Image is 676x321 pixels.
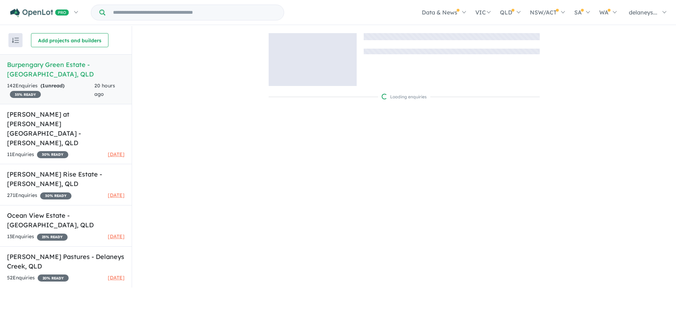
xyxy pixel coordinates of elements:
[40,192,71,199] span: 30 % READY
[7,150,68,159] div: 11 Enquir ies
[37,234,68,241] span: 25 % READY
[37,151,68,158] span: 30 % READY
[10,91,41,98] span: 35 % READY
[7,169,125,189] h5: [PERSON_NAME] Rise Estate - [PERSON_NAME] , QLD
[94,82,115,97] span: 20 hours ago
[12,38,19,43] img: sort.svg
[38,274,69,282] span: 20 % READY
[31,33,108,47] button: Add projects and builders
[7,233,68,241] div: 13 Enquir ies
[7,252,125,271] h5: [PERSON_NAME] Pastures - Delaneys Creek , QLD
[629,9,657,16] span: delaneys...
[7,110,125,148] h5: [PERSON_NAME] at [PERSON_NAME][GEOGRAPHIC_DATA] - [PERSON_NAME] , QLD
[42,82,45,89] span: 1
[108,151,125,158] span: [DATE]
[7,191,71,200] div: 271 Enquir ies
[107,5,282,20] input: Try estate name, suburb, builder or developer
[7,274,69,282] div: 52 Enquir ies
[10,8,69,17] img: Openlot PRO Logo White
[40,82,64,89] strong: ( unread)
[108,192,125,198] span: [DATE]
[108,233,125,240] span: [DATE]
[382,93,427,100] div: Loading enquiries
[7,60,125,79] h5: Burpengary Green Estate - [GEOGRAPHIC_DATA] , QLD
[108,274,125,281] span: [DATE]
[7,211,125,230] h5: Ocean View Estate - [GEOGRAPHIC_DATA] , QLD
[7,82,94,99] div: 142 Enquir ies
